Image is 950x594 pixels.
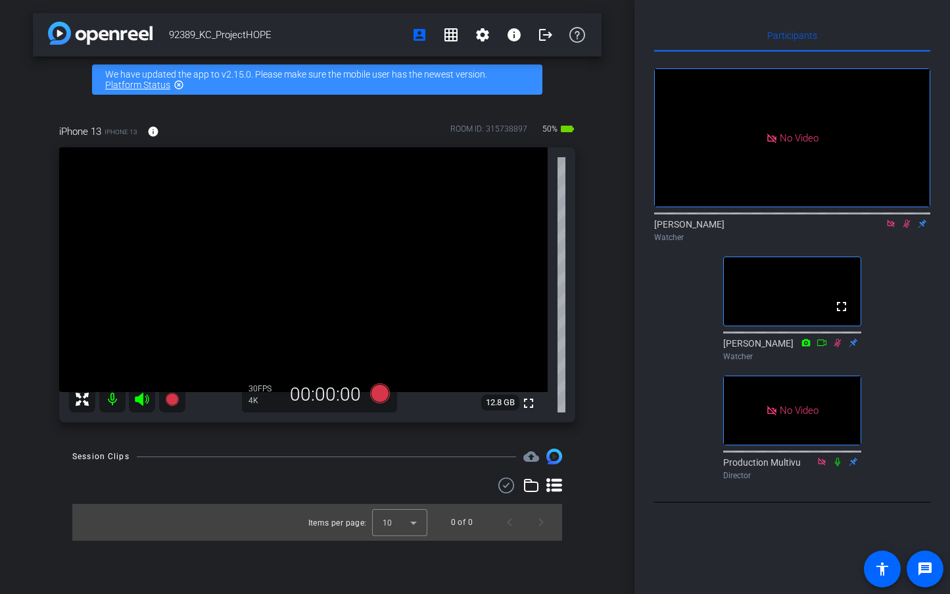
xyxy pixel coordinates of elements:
div: 4K [249,395,281,406]
button: Next page [525,507,557,538]
div: Director [723,470,861,482]
span: No Video [780,132,819,143]
div: 30 [249,384,281,394]
mat-icon: settings [475,27,490,43]
mat-icon: grid_on [443,27,459,43]
mat-icon: account_box [412,27,427,43]
mat-icon: fullscreen [834,299,849,314]
mat-icon: highlight_off [174,80,184,90]
a: Platform Status [105,80,170,90]
mat-icon: fullscreen [521,395,536,411]
span: 12.8 GB [481,395,519,410]
img: app-logo [48,22,153,45]
div: Session Clips [72,450,130,463]
span: FPS [258,384,272,393]
mat-icon: logout [538,27,554,43]
div: Items per page: [308,516,367,530]
span: Participants [767,31,817,40]
div: 0 of 0 [451,516,473,529]
mat-icon: battery_std [559,121,575,137]
mat-icon: info [506,27,522,43]
button: Previous page [494,507,525,538]
mat-icon: accessibility [874,561,890,577]
div: We have updated the app to v2.15.0. Please make sure the mobile user has the newest version. [92,64,542,95]
div: Watcher [654,232,930,243]
span: No Video [780,404,819,416]
div: [PERSON_NAME] [723,337,861,362]
div: Production Multivu [723,456,861,482]
div: [PERSON_NAME] [654,218,930,243]
span: iPhone 13 [59,124,101,139]
span: Destinations for your clips [523,449,539,464]
span: 50% [540,118,559,139]
mat-icon: message [917,561,933,577]
span: iPhone 13 [105,127,137,137]
img: Session clips [546,449,562,464]
div: Watcher [723,351,861,362]
span: 92389_KC_ProjectHOPE [169,22,404,48]
mat-icon: cloud_upload [523,449,539,464]
div: ROOM ID: 315738897 [450,123,527,142]
mat-icon: info [147,126,159,137]
div: 00:00:00 [281,384,369,406]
